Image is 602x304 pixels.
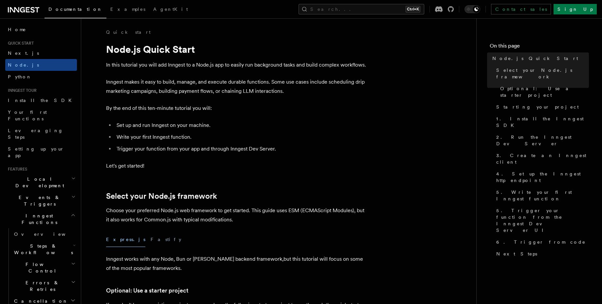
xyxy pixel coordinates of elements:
button: Toggle dark mode [465,5,480,13]
span: Examples [110,7,145,12]
button: Express.js [106,232,145,247]
span: Local Development [5,176,71,189]
p: Choose your preferred Node.js web framework to get started. This guide uses ESM (ECMAScript Modul... [106,206,368,224]
kbd: Ctrl+K [406,6,420,12]
h4: On this page [490,42,589,52]
button: Inngest Functions [5,210,77,228]
button: Steps & Workflows [11,240,77,258]
a: Sign Up [554,4,597,14]
span: Inngest tour [5,88,37,93]
span: Next Steps [496,251,537,257]
a: Optional: Use a starter project [498,83,589,101]
span: Select your Node.js framework [496,67,589,80]
button: Local Development [5,173,77,192]
a: Optional: Use a starter project [106,286,189,295]
span: Events & Triggers [5,194,71,207]
a: 3. Create an Inngest client [494,150,589,168]
span: Documentation [48,7,102,12]
a: Select your Node.js framework [106,192,217,201]
a: Overview [11,228,77,240]
a: Your first Functions [5,106,77,125]
p: In this tutorial you will add Inngest to a Node.js app to easily run background tasks and build c... [106,60,368,70]
a: 4. Set up the Inngest http endpoint [494,168,589,186]
a: Next.js [5,47,77,59]
a: Starting your project [494,101,589,113]
span: Inngest Functions [5,213,71,226]
li: Write your first Inngest function. [115,132,368,142]
span: 3. Create an Inngest client [496,152,589,165]
a: 6. Trigger from code [494,236,589,248]
a: Install the SDK [5,94,77,106]
span: AgentKit [153,7,188,12]
span: Errors & Retries [11,279,71,293]
span: Steps & Workflows [11,243,73,256]
a: Leveraging Steps [5,125,77,143]
a: Node.js [5,59,77,71]
span: Leveraging Steps [8,128,63,140]
span: Overview [14,232,82,237]
button: Search...Ctrl+K [299,4,424,14]
a: Setting up your app [5,143,77,161]
a: Next Steps [494,248,589,260]
button: Errors & Retries [11,277,77,295]
a: 1. Install the Inngest SDK [494,113,589,131]
button: Fastify [151,232,181,247]
a: Node.js Quick Start [490,52,589,64]
span: Flow Control [11,261,71,274]
a: 5. Write your first Inngest function [494,186,589,205]
button: Events & Triggers [5,192,77,210]
a: Select your Node.js framework [494,64,589,83]
span: Node.js [8,62,39,68]
span: Next.js [8,51,39,56]
p: Inngest works with any Node, Bun or [PERSON_NAME] backend framework,but this tutorial will focus ... [106,254,368,273]
a: Python [5,71,77,83]
span: 6. Trigger from code [496,239,586,245]
span: Starting your project [496,104,579,110]
li: Set up and run Inngest on your machine. [115,121,368,130]
span: Home [8,26,26,33]
button: Flow Control [11,258,77,277]
span: Quick start [5,41,34,46]
span: Your first Functions [8,110,47,121]
span: 5. Write your first Inngest function [496,189,589,202]
span: 1. Install the Inngest SDK [496,115,589,129]
a: Examples [106,2,149,18]
a: Contact sales [491,4,551,14]
p: Inngest makes it easy to build, manage, and execute durable functions. Some use cases include sch... [106,77,368,96]
span: Install the SDK [8,98,76,103]
span: Optional: Use a starter project [500,85,589,98]
li: Trigger your function from your app and through Inngest Dev Server. [115,144,368,153]
p: Let's get started! [106,161,368,171]
span: Setting up your app [8,146,64,158]
a: 5. Trigger your function from the Inngest Dev Server UI [494,205,589,236]
span: Node.js Quick Start [492,55,578,62]
a: 2. Run the Inngest Dev Server [494,131,589,150]
span: 4. Set up the Inngest http endpoint [496,171,589,184]
a: Quick start [106,29,151,35]
span: 2. Run the Inngest Dev Server [496,134,589,147]
span: 5. Trigger your function from the Inngest Dev Server UI [496,207,589,233]
h1: Node.js Quick Start [106,43,368,55]
span: Features [5,167,27,172]
a: Home [5,24,77,35]
a: AgentKit [149,2,192,18]
span: Python [8,74,32,79]
p: By the end of this ten-minute tutorial you will: [106,104,368,113]
a: Documentation [45,2,106,18]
